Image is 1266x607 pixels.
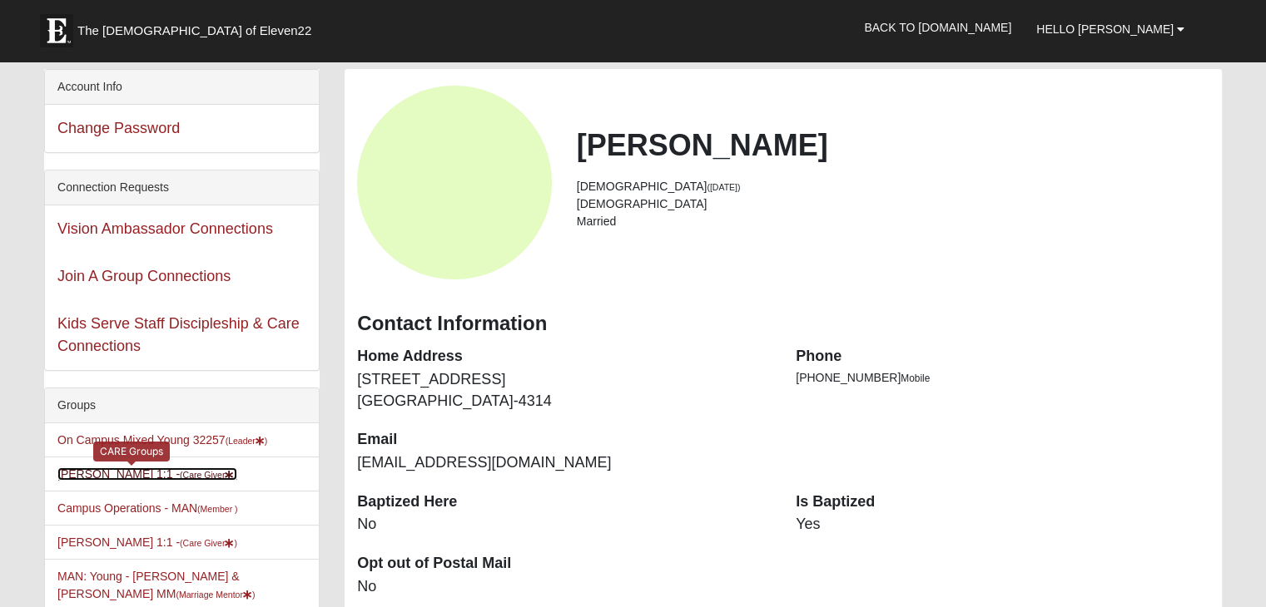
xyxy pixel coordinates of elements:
a: Hello [PERSON_NAME] [1024,8,1197,50]
small: (Marriage Mentor ) [176,590,255,600]
small: (Member ) [197,504,237,514]
dd: [STREET_ADDRESS] [GEOGRAPHIC_DATA]-4314 [357,369,771,412]
div: Account Info [45,70,319,105]
dd: [EMAIL_ADDRESS][DOMAIN_NAME] [357,452,771,474]
a: View Fullsize Photo [357,86,551,279]
li: [DEMOGRAPHIC_DATA] [577,178,1209,195]
li: [PHONE_NUMBER] [796,369,1209,387]
span: The [DEMOGRAPHIC_DATA] of Eleven22 [77,22,311,39]
dd: No [357,576,771,598]
a: On Campus Mixed Young 32257(Leader) [57,433,267,447]
div: Groups [45,388,319,423]
h2: [PERSON_NAME] [577,127,1209,163]
small: (Care Giver ) [180,538,237,548]
small: ([DATE]) [707,182,740,192]
dt: Home Address [357,346,771,368]
small: (Care Giver ) [180,470,237,480]
dd: No [357,514,771,535]
dt: Email [357,429,771,451]
a: [PERSON_NAME] 1:1 -(Care Giver) [57,535,237,549]
span: Mobile [901,373,930,384]
li: [DEMOGRAPHIC_DATA] [577,195,1209,213]
a: The [DEMOGRAPHIC_DATA] of Eleven22 [32,6,365,47]
a: Vision Ambassador Connections [57,220,273,237]
dd: Yes [796,514,1209,535]
a: Back to [DOMAIN_NAME] [851,7,1024,48]
dt: Is Baptized [796,491,1209,513]
img: Eleven22 logo [40,14,73,47]
div: Connection Requests [45,170,319,205]
a: [PERSON_NAME] 1:1 -(Care Giver) [57,467,237,481]
dt: Phone [796,346,1209,368]
dt: Baptized Here [357,491,771,513]
a: MAN: Young - [PERSON_NAME] & [PERSON_NAME] MM(Marriage Mentor) [57,570,255,600]
a: Change Password [57,120,180,136]
small: (Leader ) [226,436,268,446]
li: Married [577,213,1209,230]
dt: Opt out of Postal Mail [357,553,771,575]
span: Hello [PERSON_NAME] [1036,22,1174,36]
a: Join A Group Connections [57,268,231,284]
h3: Contact Information [357,312,1209,336]
a: Campus Operations - MAN(Member ) [57,501,237,515]
a: Kids Serve Staff Discipleship & Care Connections [57,315,300,354]
div: CARE Groups [93,442,170,461]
